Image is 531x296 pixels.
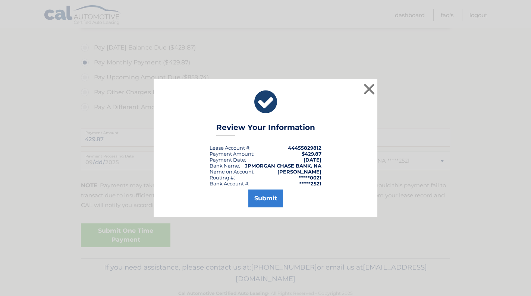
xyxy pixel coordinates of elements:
[210,145,251,151] div: Lease Account #:
[277,169,321,175] strong: [PERSON_NAME]
[288,145,321,151] strong: 44455829812
[210,163,240,169] div: Bank Name:
[210,157,245,163] span: Payment Date
[210,175,235,181] div: Routing #:
[245,163,321,169] strong: JPMORGAN CHASE BANK, NA
[362,82,377,96] button: ×
[248,190,283,207] button: Submit
[216,123,315,136] h3: Review Your Information
[210,169,255,175] div: Name on Account:
[302,151,321,157] span: $429.87
[210,157,246,163] div: :
[210,181,249,187] div: Bank Account #:
[210,151,254,157] div: Payment Amount:
[304,157,321,163] span: [DATE]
